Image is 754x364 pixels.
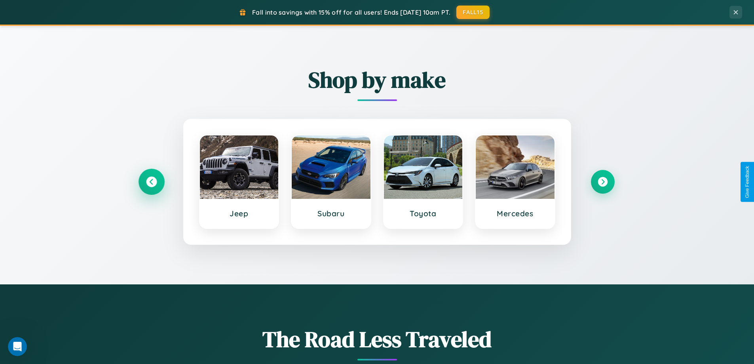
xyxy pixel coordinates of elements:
h2: Shop by make [140,65,615,95]
iframe: Intercom live chat [8,337,27,356]
h3: Jeep [208,209,271,218]
span: Fall into savings with 15% off for all users! Ends [DATE] 10am PT. [252,8,450,16]
div: Give Feedback [745,166,750,198]
h1: The Road Less Traveled [140,324,615,354]
h3: Subaru [300,209,363,218]
h3: Mercedes [484,209,547,218]
h3: Toyota [392,209,455,218]
button: FALL15 [456,6,490,19]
